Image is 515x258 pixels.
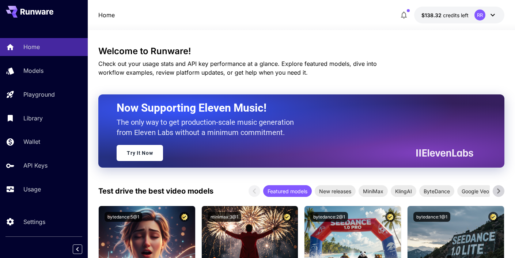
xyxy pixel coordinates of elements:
span: Google Veo [457,187,493,195]
button: minimax:3@1 [208,212,241,222]
div: MiniMax [359,185,388,197]
div: Collapse sidebar [78,243,88,256]
button: Collapse sidebar [73,244,82,254]
button: bytedance:2@1 [310,212,348,222]
span: ByteDance [419,187,454,195]
span: $138.32 [421,12,443,18]
button: $138.32149RR [414,7,504,23]
button: Certified Model – Vetted for best performance and includes a commercial license. [282,212,292,222]
p: Test drive the best video models [98,186,213,197]
span: New releases [315,187,356,195]
div: RR [474,10,485,20]
div: Featured models [263,185,312,197]
p: The only way to get production-scale music generation from Eleven Labs without a minimum commitment. [117,117,299,138]
nav: breadcrumb [98,11,115,19]
div: KlingAI [391,185,416,197]
span: Featured models [263,187,312,195]
p: Home [23,42,40,51]
a: Home [98,11,115,19]
span: credits left [443,12,469,18]
button: bytedance:5@1 [105,212,142,222]
p: API Keys [23,161,48,170]
span: MiniMax [359,187,388,195]
h3: Welcome to Runware! [98,46,504,56]
div: ByteDance [419,185,454,197]
button: Certified Model – Vetted for best performance and includes a commercial license. [179,212,189,222]
button: bytedance:1@1 [413,212,450,222]
div: New releases [315,185,356,197]
p: Settings [23,217,45,226]
div: $138.32149 [421,11,469,19]
p: Library [23,114,43,123]
p: Usage [23,185,41,194]
h2: Now Supporting Eleven Music! [117,101,468,115]
button: Certified Model – Vetted for best performance and includes a commercial license. [385,212,395,222]
p: Wallet [23,137,40,146]
div: Google Veo [457,185,493,197]
p: Playground [23,90,55,99]
span: KlingAI [391,187,416,195]
button: Certified Model – Vetted for best performance and includes a commercial license. [488,212,498,222]
span: Check out your usage stats and API key performance at a glance. Explore featured models, dive int... [98,60,377,76]
p: Models [23,66,43,75]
